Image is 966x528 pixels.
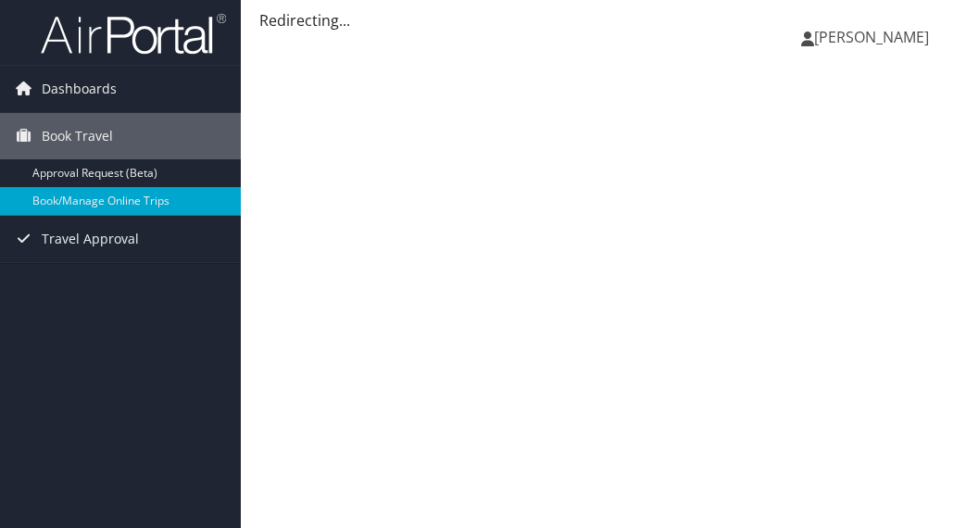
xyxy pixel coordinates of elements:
[41,12,226,56] img: airportal-logo.png
[42,216,139,262] span: Travel Approval
[801,9,947,65] a: [PERSON_NAME]
[42,113,113,159] span: Book Travel
[259,9,947,31] div: Redirecting...
[814,27,929,47] span: [PERSON_NAME]
[42,66,117,112] span: Dashboards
